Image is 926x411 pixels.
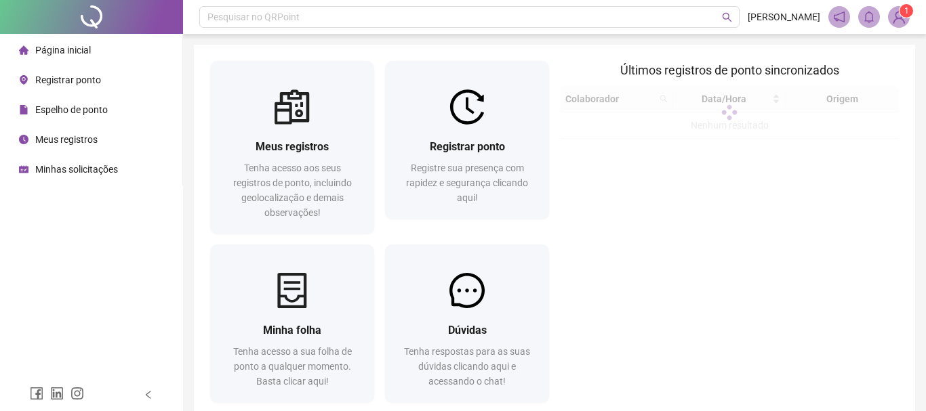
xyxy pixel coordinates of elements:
[19,75,28,85] span: environment
[748,9,820,24] span: [PERSON_NAME]
[35,74,101,85] span: Registrar ponto
[385,244,549,402] a: DúvidasTenha respostas para as suas dúvidas clicando aqui e acessando o chat!
[35,45,91,56] span: Página inicial
[448,324,487,337] span: Dúvidas
[35,104,108,115] span: Espelho de ponto
[19,165,28,174] span: schedule
[144,390,153,399] span: left
[233,163,352,218] span: Tenha acesso aos seus registros de ponto, incluindo geolocalização e demais observações!
[50,387,64,400] span: linkedin
[430,140,505,153] span: Registrar ponto
[19,135,28,144] span: clock-circle
[900,4,913,18] sup: Atualize o seu contato no menu Meus Dados
[19,45,28,55] span: home
[210,61,374,234] a: Meus registrosTenha acesso aos seus registros de ponto, incluindo geolocalização e demais observa...
[35,164,118,175] span: Minhas solicitações
[71,387,84,400] span: instagram
[833,11,845,23] span: notification
[620,63,839,77] span: Últimos registros de ponto sincronizados
[210,244,374,402] a: Minha folhaTenha acesso a sua folha de ponto a qualquer momento. Basta clicar aqui!
[722,12,732,22] span: search
[904,6,909,16] span: 1
[863,11,875,23] span: bell
[889,7,909,27] img: 90496
[233,346,352,387] span: Tenha acesso a sua folha de ponto a qualquer momento. Basta clicar aqui!
[256,140,329,153] span: Meus registros
[30,387,43,400] span: facebook
[263,324,321,337] span: Minha folha
[19,105,28,114] span: file
[404,346,530,387] span: Tenha respostas para as suas dúvidas clicando aqui e acessando o chat!
[385,61,549,219] a: Registrar pontoRegistre sua presença com rapidez e segurança clicando aqui!
[406,163,528,203] span: Registre sua presença com rapidez e segurança clicando aqui!
[35,134,98,145] span: Meus registros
